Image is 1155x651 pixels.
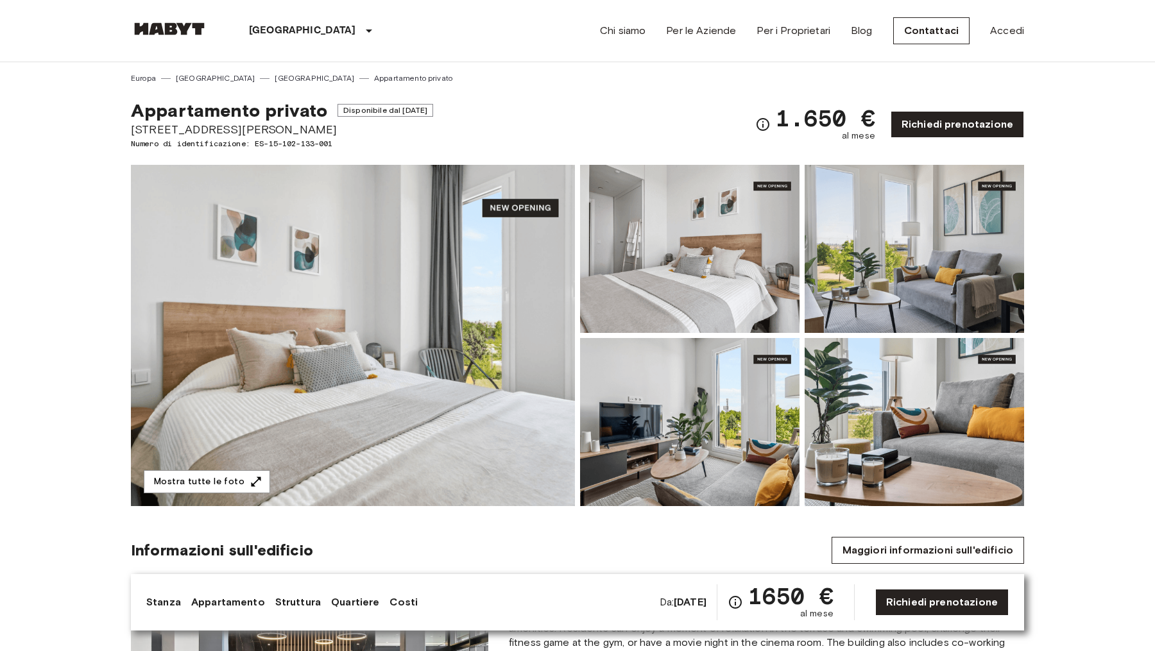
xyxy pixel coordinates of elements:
b: [DATE] [674,596,706,608]
a: Stanza [146,595,181,610]
img: Picture of unit ES-15-102-133-001 [580,165,800,333]
a: Blog [851,23,873,38]
a: Costi [389,595,418,610]
img: Habyt [131,22,208,35]
a: Struttura [275,595,321,610]
span: Da: [660,595,706,609]
p: [GEOGRAPHIC_DATA] [249,23,356,38]
span: Appartamento privato [131,99,327,121]
a: [GEOGRAPHIC_DATA] [275,72,354,84]
a: Accedi [990,23,1024,38]
a: Maggiori informazioni sull'edificio [832,537,1024,564]
a: Richiedi prenotazione [875,589,1009,616]
a: Contattaci [893,17,970,44]
img: Picture of unit ES-15-102-133-001 [805,338,1024,506]
img: Picture of unit ES-15-102-133-001 [580,338,800,506]
span: 1650 € [748,584,834,607]
span: Informazioni sull'edificio [131,541,313,560]
a: [GEOGRAPHIC_DATA] [176,72,255,84]
a: Appartamento privato [374,72,452,84]
span: Disponibile dal [DATE] [338,104,433,117]
a: Per le Aziende [666,23,736,38]
span: 1.650 € [776,106,875,130]
a: Per i Proprietari [757,23,830,38]
a: Chi siamo [600,23,646,38]
a: Richiedi prenotazione [891,111,1024,138]
a: Europa [131,72,156,84]
svg: Verifica i dettagli delle spese nella sezione 'Riassunto dei Costi'. Si prega di notare che gli s... [728,595,743,610]
span: Numero di identificazione: ES-15-102-133-001 [131,138,433,149]
span: al mese [842,130,875,142]
svg: Verifica i dettagli delle spese nella sezione 'Riassunto dei Costi'. Si prega di notare che gli s... [755,117,771,132]
img: Picture of unit ES-15-102-133-001 [805,165,1024,333]
a: Appartamento [191,595,265,610]
span: al mese [800,607,834,620]
img: Marketing picture of unit ES-15-102-133-001 [131,165,575,506]
a: Quartiere [331,595,379,610]
span: [STREET_ADDRESS][PERSON_NAME] [131,121,433,138]
button: Mostra tutte le foto [144,470,270,494]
